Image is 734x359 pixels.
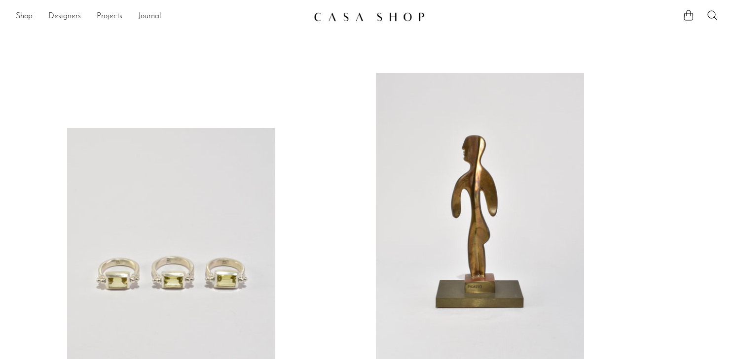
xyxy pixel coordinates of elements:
a: Shop [16,10,33,23]
ul: NEW HEADER MENU [16,8,306,25]
nav: Desktop navigation [16,8,306,25]
a: Designers [48,10,81,23]
a: Journal [138,10,161,23]
a: Projects [97,10,122,23]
